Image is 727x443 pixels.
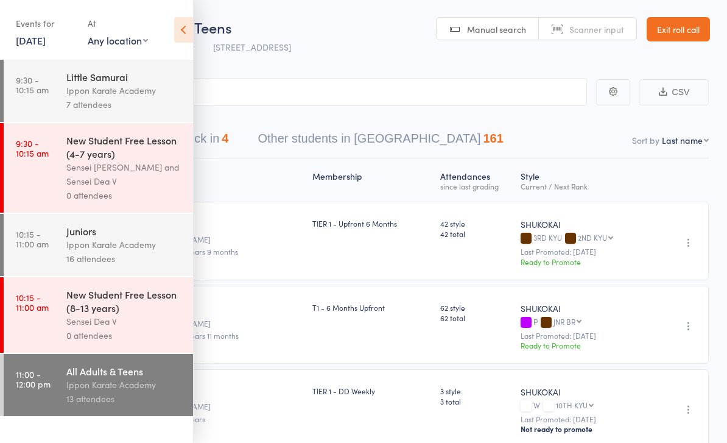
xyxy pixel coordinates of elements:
[4,123,193,213] a: 9:30 -10:15 amNew Student Free Lesson (4-7 years)Sensei [PERSON_NAME] and Sensei Dea V0 attendees
[578,233,607,241] div: 2ND KYU
[556,401,588,409] div: 10TH KYU
[435,164,516,196] div: Atten­dances
[440,302,511,313] span: 62 style
[16,369,51,389] time: 11:00 - 12:00 pm
[467,23,526,35] span: Manual search
[16,229,49,249] time: 10:15 - 11:00 am
[569,23,624,35] span: Scanner input
[66,160,183,188] div: Sensei [PERSON_NAME] and Sensei Dea V
[66,328,183,342] div: 0 attendees
[88,13,148,34] div: At
[66,364,183,378] div: All Adults & Teens
[222,132,228,145] div: 4
[312,218,430,229] div: TIER 1 - Upfront 6 Months
[440,182,511,190] div: since last grading
[213,41,291,53] span: [STREET_ADDRESS]
[312,302,430,313] div: T1 - 6 Months Upfront
[66,70,183,83] div: Little Samurai
[483,132,503,145] div: 161
[16,13,76,34] div: Events for
[66,314,183,328] div: Sensei Dea V
[66,252,183,266] div: 16 attendees
[553,317,575,325] div: JNR BR
[66,224,183,238] div: Juniors
[521,424,651,434] div: Not ready to promote
[18,78,587,106] input: Search by name
[16,75,49,94] time: 9:30 - 10:15 am
[66,188,183,202] div: 0 attendees
[521,182,651,190] div: Current / Next Rank
[4,354,193,416] a: 11:00 -12:00 pmAll Adults & TeensIppon Karate Academy13 attendees
[639,79,709,105] button: CSV
[440,218,511,229] span: 42 style
[66,238,183,252] div: Ippon Karate Academy
[440,229,511,239] span: 42 total
[66,378,183,392] div: Ippon Karate Academy
[647,17,710,41] a: Exit roll call
[312,386,430,396] div: TIER 1 - DD Weekly
[86,319,303,328] small: jkdavies68@gmail.com
[16,138,49,158] time: 9:30 - 10:15 am
[440,396,511,406] span: 3 total
[86,402,303,411] small: jamie76.hall@gmail.com
[521,317,651,328] div: P
[88,34,148,47] div: Any location
[86,235,303,244] small: yarambasic@bigpond.com
[521,257,651,267] div: Ready to Promote
[521,331,651,340] small: Last Promoted: [DATE]
[4,60,193,122] a: 9:30 -10:15 amLittle SamuraiIppon Karate Academy7 attendees
[66,392,183,406] div: 13 attendees
[516,164,656,196] div: Style
[632,134,659,146] label: Sort by
[258,126,503,158] button: Other students in [GEOGRAPHIC_DATA]161
[16,292,49,312] time: 10:15 - 11:00 am
[66,97,183,112] div: 7 attendees
[521,247,651,256] small: Last Promoted: [DATE]
[4,214,193,276] a: 10:15 -11:00 amJuniorsIppon Karate Academy16 attendees
[440,313,511,323] span: 62 total
[440,386,511,396] span: 3 style
[521,415,651,424] small: Last Promoted: [DATE]
[4,277,193,353] a: 10:15 -11:00 amNew Student Free Lesson (8-13 years)Sensei Dea V0 attendees
[66,83,183,97] div: Ippon Karate Academy
[521,401,651,411] div: W
[521,302,651,314] div: SHUKOKAI
[521,340,651,350] div: Ready to Promote
[66,288,183,314] div: New Student Free Lesson (8-13 years)
[521,233,651,244] div: 3RD KYU
[66,133,183,160] div: New Student Free Lesson (4-7 years)
[521,218,651,230] div: SHUKOKAI
[662,134,703,146] div: Last name
[521,386,651,398] div: SHUKOKAI
[307,164,435,196] div: Membership
[16,34,46,47] a: [DATE]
